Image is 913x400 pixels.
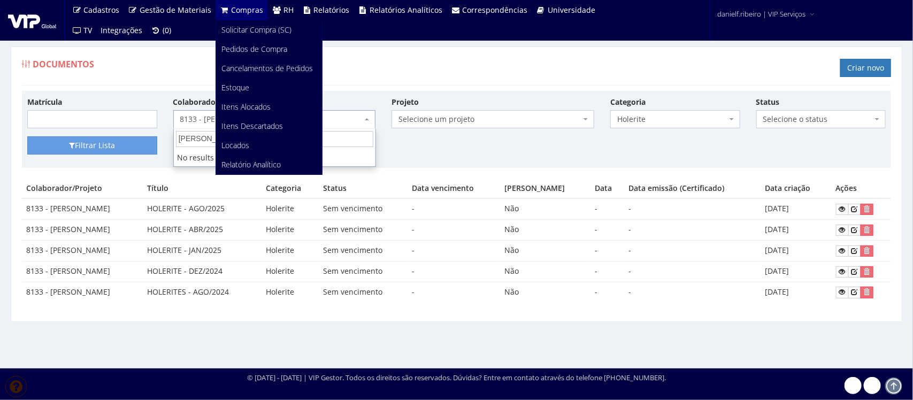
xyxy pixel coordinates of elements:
a: Locados [216,136,322,155]
td: - [590,282,624,302]
label: Categoria [610,97,646,107]
span: Itens Descartados [221,121,283,131]
span: RH [283,5,294,15]
td: HOLERITE - ABR/2025 [143,220,262,241]
span: Solicitar Compra (SC) [221,25,291,35]
span: Documentos [33,58,94,70]
a: Criar novo [840,59,891,77]
a: Itens Alocados [216,97,322,117]
td: [DATE] [761,198,831,219]
span: 8133 - MARCOS MACEDO CAVALHEIRO (Ativo) [180,114,363,125]
td: - [624,282,761,302]
span: Selecione um projeto [398,114,581,125]
a: Cancelamentos de Pedidos [216,59,322,78]
th: Status [319,179,408,198]
a: Integrações [97,20,147,41]
a: Pedidos de Compra [216,40,322,59]
span: Selecione um projeto [392,110,594,128]
button: Filtrar Lista [27,136,157,155]
td: HOLERITES - AGO/2024 [143,282,262,302]
td: Holerite [262,198,319,219]
td: [DATE] [761,220,831,241]
td: Não [500,198,590,219]
li: No results found [174,149,375,166]
td: Sem vencimento [319,220,408,241]
label: Projeto [392,97,419,107]
span: Universidade [548,5,595,15]
span: Locados [221,140,249,150]
a: Relatório Analítico [216,155,322,174]
th: Data emissão (Certificado) [624,179,761,198]
span: Cancelamentos de Pedidos [221,63,313,73]
td: - [408,220,500,241]
img: logo [8,12,56,28]
label: Status [756,97,780,107]
td: Sem vencimento [319,241,408,261]
td: HOLERITE - DEZ/2024 [143,261,262,282]
span: Holerite [610,110,740,128]
span: 8133 - MARCOS MACEDO CAVALHEIRO (Ativo) [173,110,376,128]
span: Gestão de Materiais [140,5,211,15]
td: 8133 - [PERSON_NAME] [22,198,143,219]
span: (0) [163,25,171,35]
td: [DATE] [761,241,831,261]
th: Data [590,179,624,198]
td: 8133 - [PERSON_NAME] [22,220,143,241]
td: - [408,241,500,261]
td: - [624,261,761,282]
span: TV [84,25,93,35]
td: 8133 - [PERSON_NAME] [22,241,143,261]
td: - [624,220,761,241]
a: Solicitar Compra (SC) [216,20,322,40]
td: [DATE] [761,261,831,282]
span: Relatórios [314,5,350,15]
a: Estoque [216,78,322,97]
span: Pedidos de Compra [221,44,287,54]
span: Integrações [101,25,143,35]
label: Matrícula [27,97,62,107]
td: [DATE] [761,282,831,302]
td: Sem vencimento [319,261,408,282]
a: Itens Descartados [216,117,322,136]
td: 8133 - [PERSON_NAME] [22,261,143,282]
td: Holerite [262,282,319,302]
span: Itens Alocados [221,102,271,112]
span: Selecione o status [756,110,886,128]
th: Colaborador/Projeto [22,179,143,198]
th: [PERSON_NAME] [500,179,590,198]
td: HOLERITE - AGO/2025 [143,198,262,219]
td: - [408,261,500,282]
th: Data criação [761,179,831,198]
td: - [590,261,624,282]
a: (0) [147,20,176,41]
span: Compras [232,5,264,15]
span: Relatórios Analíticos [370,5,442,15]
td: HOLERITE - JAN/2025 [143,241,262,261]
span: Correspondências [463,5,528,15]
span: Selecione o status [763,114,873,125]
th: Título [143,179,262,198]
label: Colaborador [173,97,219,107]
td: Não [500,241,590,261]
td: 8133 - [PERSON_NAME] [22,282,143,302]
span: Cadastros [84,5,120,15]
td: Holerite [262,220,319,241]
th: Categoria [262,179,319,198]
span: Relatório Analítico [221,159,281,170]
span: Estoque [221,82,249,93]
span: Holerite [617,114,727,125]
td: Não [500,282,590,302]
td: - [408,282,500,302]
td: Não [500,220,590,241]
td: - [624,241,761,261]
td: - [590,198,624,219]
a: TV [68,20,97,41]
td: - [590,241,624,261]
span: danielf.ribeiro | VIP Serviços [717,9,805,19]
div: © [DATE] - [DATE] | VIP Gestor. Todos os direitos são reservados. Dúvidas? Entre em contato atrav... [247,373,666,383]
td: Holerite [262,241,319,261]
td: Não [500,261,590,282]
td: Sem vencimento [319,282,408,302]
td: Holerite [262,261,319,282]
th: Data vencimento [408,179,500,198]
